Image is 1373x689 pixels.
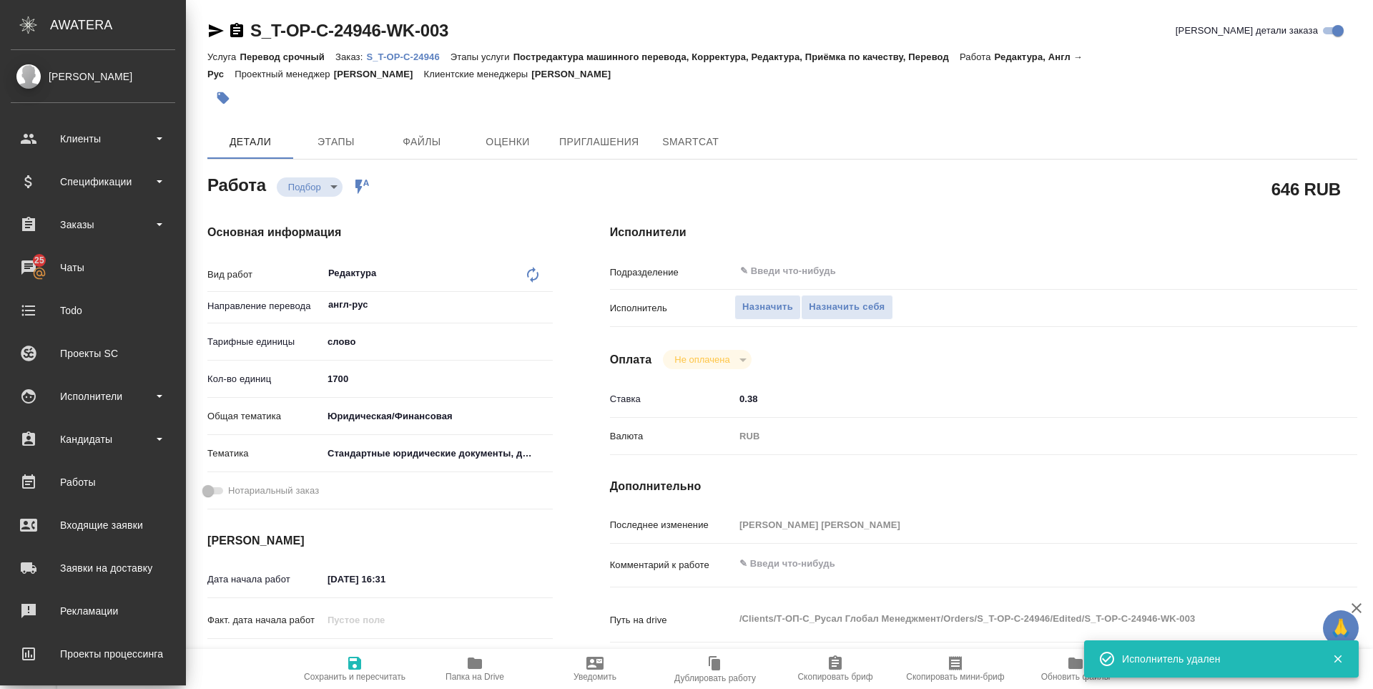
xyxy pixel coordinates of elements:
[207,299,323,313] p: Направление перевода
[1323,653,1352,665] button: Закрыть
[323,569,448,590] input: ✎ Введи что-нибудь
[655,649,775,689] button: Дублировать работу
[207,372,323,386] p: Кол-во единиц
[388,133,456,151] span: Файлы
[228,22,245,39] button: Скопировать ссылку
[739,263,1243,280] input: ✎ Введи что-нибудь
[610,429,734,444] p: Валюта
[1271,177,1341,201] h2: 646 RUB
[809,299,885,316] span: Назначить себя
[207,532,553,549] h4: [PERSON_NAME]
[734,295,801,320] button: Назначить
[451,52,513,62] p: Этапы услуги
[4,336,182,371] a: Проекты SC
[334,69,424,79] p: [PERSON_NAME]
[4,507,182,543] a: Входящие заявки
[1287,270,1290,273] button: Open
[734,424,1295,449] div: RUB
[11,471,175,493] div: Работы
[531,69,621,79] p: [PERSON_NAME]
[11,557,175,579] div: Заявки на доставку
[734,607,1295,631] textarea: /Clients/Т-ОП-С_Русал Глобал Менеджмент/Orders/S_T-OP-C-24946/Edited/S_T-OP-C-24946-WK-003
[26,253,53,268] span: 25
[424,69,532,79] p: Клиентские менеджеры
[235,69,333,79] p: Проектный менеджер
[50,11,186,39] div: AWATERA
[1176,24,1318,38] span: [PERSON_NAME] детали заказа
[207,613,323,627] p: Факт. дата начала работ
[446,672,504,682] span: Папка на Drive
[323,441,553,466] div: Стандартные юридические документы, договоры, уставы
[207,268,323,282] p: Вид работ
[4,550,182,586] a: Заявки на доставку
[610,224,1357,241] h4: Исполнители
[11,171,175,192] div: Спецификации
[250,21,448,40] a: S_T-OP-C-24946-WK-003
[610,265,734,280] p: Подразделение
[674,673,756,683] span: Дублировать работу
[207,82,239,114] button: Добавить тэг
[960,52,995,62] p: Работа
[302,133,370,151] span: Этапы
[207,224,553,241] h4: Основная информация
[207,335,323,349] p: Тарифные единицы
[207,409,323,424] p: Общая тематика
[895,649,1015,689] button: Скопировать мини-бриф
[574,672,616,682] span: Уведомить
[1015,649,1136,689] button: Обновить файлы
[295,649,415,689] button: Сохранить и пересчитать
[656,133,725,151] span: SmartCat
[610,613,734,627] p: Путь на drive
[1041,672,1111,682] span: Обновить файлы
[1323,610,1359,646] button: 🙏
[734,389,1295,409] input: ✎ Введи что-нибудь
[11,69,175,84] div: [PERSON_NAME]
[366,50,450,62] a: S_T-OP-C-24946
[11,300,175,321] div: Todo
[670,353,734,366] button: Не оплачена
[11,128,175,150] div: Клиенты
[207,446,323,461] p: Тематика
[473,133,542,151] span: Оценки
[216,133,285,151] span: Детали
[797,672,872,682] span: Скопировать бриф
[11,386,175,407] div: Исполнители
[1122,652,1311,666] div: Исполнитель удален
[559,133,639,151] span: Приглашения
[207,171,266,197] h2: Работа
[610,301,734,316] p: Исполнитель
[207,22,225,39] button: Скопировать ссылку для ЯМессенджера
[1329,613,1353,643] span: 🙏
[366,52,450,62] p: S_T-OP-C-24946
[4,293,182,328] a: Todo
[323,610,448,630] input: Пустое поле
[734,514,1295,535] input: Пустое поле
[323,404,553,429] div: Юридическая/Финансовая
[4,250,182,285] a: 25Чаты
[11,514,175,536] div: Входящие заявки
[4,464,182,500] a: Работы
[284,181,325,193] button: Подбор
[11,257,175,278] div: Чаты
[610,518,734,532] p: Последнее изменение
[323,368,553,389] input: ✎ Введи что-нибудь
[11,343,175,364] div: Проекты SC
[610,392,734,406] p: Ставка
[207,572,323,587] p: Дата начала работ
[415,649,535,689] button: Папка на Drive
[11,600,175,622] div: Рекламации
[228,484,319,498] span: Нотариальный заказ
[513,52,960,62] p: Постредактура машинного перевода, Корректура, Редактура, Приёмка по качеству, Перевод
[240,52,335,62] p: Перевод срочный
[545,303,548,306] button: Open
[11,643,175,665] div: Проекты процессинга
[277,177,343,197] div: Подбор
[4,636,182,672] a: Проекты процессинга
[323,330,553,354] div: слово
[304,672,405,682] span: Сохранить и пересчитать
[207,52,240,62] p: Услуга
[906,672,1004,682] span: Скопировать мини-бриф
[663,350,751,369] div: Подбор
[4,593,182,629] a: Рекламации
[742,299,793,316] span: Назначить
